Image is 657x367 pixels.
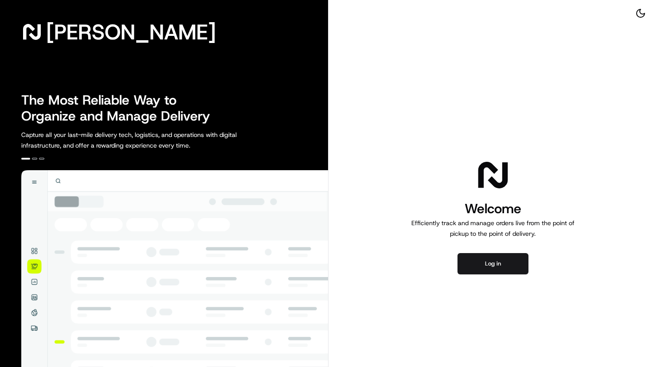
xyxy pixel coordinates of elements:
[408,218,578,239] p: Efficiently track and manage orders live from the point of pickup to the point of delivery.
[21,129,277,151] p: Capture all your last-mile delivery tech, logistics, and operations with digital infrastructure, ...
[458,253,528,274] button: Log in
[408,200,578,218] h1: Welcome
[21,92,220,124] h2: The Most Reliable Way to Organize and Manage Delivery
[46,23,216,41] span: [PERSON_NAME]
